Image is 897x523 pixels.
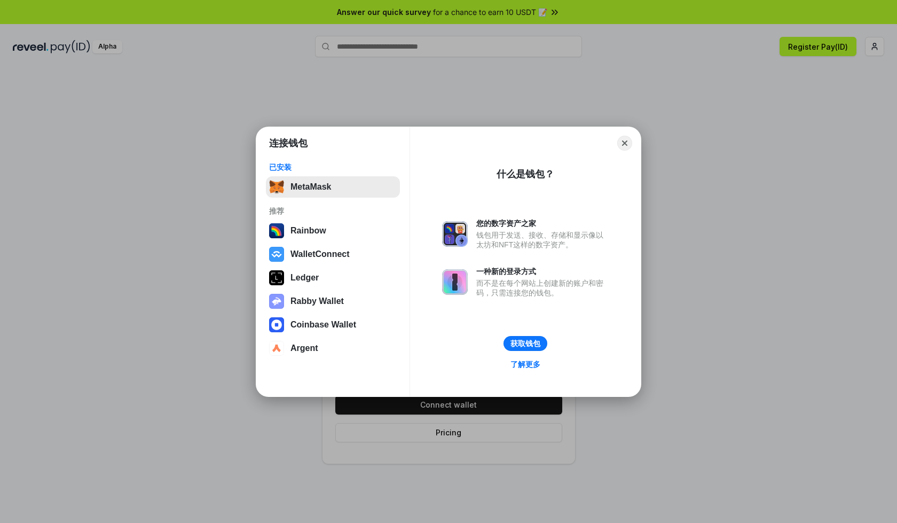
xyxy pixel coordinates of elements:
[476,278,609,298] div: 而不是在每个网站上创建新的账户和密码，只需连接您的钱包。
[290,249,350,259] div: WalletConnect
[290,226,326,236] div: Rainbow
[476,230,609,249] div: 钱包用于发送、接收、存储和显示像以太坊和NFT这样的数字资产。
[269,206,397,216] div: 推荐
[266,244,400,265] button: WalletConnect
[476,218,609,228] div: 您的数字资产之家
[266,176,400,198] button: MetaMask
[266,267,400,288] button: Ledger
[290,320,356,330] div: Coinbase Wallet
[617,136,632,151] button: Close
[269,317,284,332] img: svg+xml,%3Csvg%20width%3D%2228%22%20height%3D%2228%22%20viewBox%3D%220%200%2028%2028%22%20fill%3D...
[269,179,284,194] img: svg+xml,%3Csvg%20fill%3D%22none%22%20height%3D%2233%22%20viewBox%3D%220%200%2035%2033%22%20width%...
[290,344,318,353] div: Argent
[497,168,554,181] div: 什么是钱包？
[290,182,331,192] div: MetaMask
[442,269,468,295] img: svg+xml,%3Csvg%20xmlns%3D%22http%3A%2F%2Fwww.w3.org%2F2000%2Fsvg%22%20fill%3D%22none%22%20viewBox...
[269,270,284,285] img: svg+xml,%3Csvg%20xmlns%3D%22http%3A%2F%2Fwww.w3.org%2F2000%2Fsvg%22%20width%3D%2228%22%20height%3...
[269,247,284,262] img: svg+xml,%3Csvg%20width%3D%2228%22%20height%3D%2228%22%20viewBox%3D%220%200%2028%2028%22%20fill%3D...
[269,341,284,356] img: svg+xml,%3Csvg%20width%3D%2228%22%20height%3D%2228%22%20viewBox%3D%220%200%2028%2028%22%20fill%3D...
[290,296,344,306] div: Rabby Wallet
[510,360,540,369] div: 了解更多
[476,267,609,276] div: 一种新的登录方式
[510,339,540,348] div: 获取钱包
[266,220,400,241] button: Rainbow
[269,294,284,309] img: svg+xml,%3Csvg%20xmlns%3D%22http%3A%2F%2Fwww.w3.org%2F2000%2Fsvg%22%20fill%3D%22none%22%20viewBox...
[442,221,468,247] img: svg+xml,%3Csvg%20xmlns%3D%22http%3A%2F%2Fwww.w3.org%2F2000%2Fsvg%22%20fill%3D%22none%22%20viewBox...
[269,162,397,172] div: 已安装
[266,338,400,359] button: Argent
[503,336,547,351] button: 获取钱包
[269,223,284,238] img: svg+xml,%3Csvg%20width%3D%22120%22%20height%3D%22120%22%20viewBox%3D%220%200%20120%20120%22%20fil...
[269,137,308,150] h1: 连接钱包
[504,357,547,371] a: 了解更多
[266,314,400,335] button: Coinbase Wallet
[290,273,319,283] div: Ledger
[266,291,400,312] button: Rabby Wallet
